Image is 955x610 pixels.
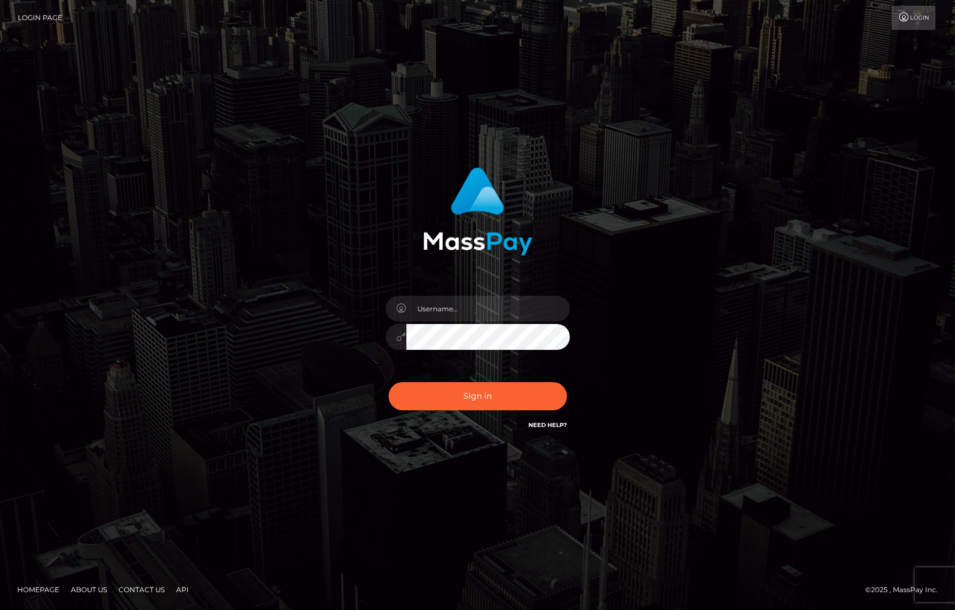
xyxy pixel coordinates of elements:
[892,6,935,30] a: Login
[114,581,169,598] a: Contact Us
[172,581,193,598] a: API
[13,581,64,598] a: Homepage
[389,382,567,410] button: Sign in
[406,296,570,322] input: Username...
[528,421,567,429] a: Need Help?
[423,167,532,256] img: MassPay Login
[66,581,112,598] a: About Us
[18,6,62,30] a: Login Page
[865,584,946,596] div: © 2025 , MassPay Inc.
